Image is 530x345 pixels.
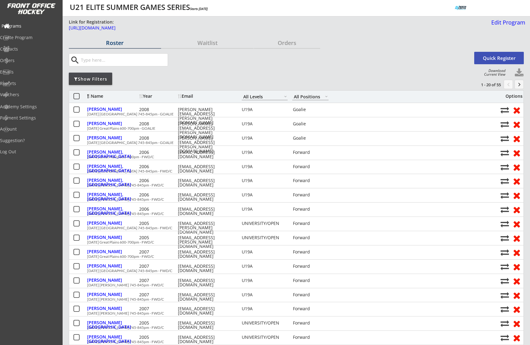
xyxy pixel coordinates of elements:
[489,20,525,25] div: Edit Program
[293,178,329,183] div: Forward
[87,240,497,244] div: [DATE] Great Plains 600-700pm - FWD/C
[70,55,80,65] button: search
[139,164,176,169] div: 2006
[242,164,288,169] div: U19A
[139,136,176,140] div: 2008
[139,307,176,311] div: 2007
[242,136,288,140] div: U19A
[511,148,522,158] button: Remove from roster (no refund)
[293,307,329,311] div: Forward
[161,40,254,46] div: Waitlist
[501,177,509,185] button: Move player
[87,292,138,297] div: [PERSON_NAME]
[511,233,522,243] button: Remove from roster (no refund)
[242,235,288,240] div: UNIVERSITY/OPEN
[293,122,329,126] div: Goalie
[87,112,497,116] div: [DATE] [GEOGRAPHIC_DATA] 745-845pm - GOALIE
[87,278,138,282] div: [PERSON_NAME]
[87,326,497,329] div: [DATE] [PERSON_NAME] 745-845pm - FWD/C
[511,333,522,343] button: Remove from roster (no refund)
[501,163,509,171] button: Move player
[242,307,288,311] div: U19A
[87,264,138,268] div: [PERSON_NAME]
[178,264,234,273] div: [EMAIL_ADDRESS][DOMAIN_NAME]
[511,276,522,286] button: Remove from roster (no refund)
[293,207,329,211] div: Forward
[87,192,138,201] div: [PERSON_NAME], [GEOGRAPHIC_DATA]
[178,235,234,249] div: [EMAIL_ADDRESS][PERSON_NAME][DOMAIN_NAME]
[87,306,138,311] div: [PERSON_NAME]
[178,94,234,98] div: Email
[87,320,138,329] div: [PERSON_NAME][GEOGRAPHIC_DATA]
[139,221,176,226] div: 2005
[87,283,497,287] div: [DATE] [PERSON_NAME] 745-845pm - FWD/C
[139,122,176,126] div: 2008
[87,94,138,98] div: Name
[511,262,522,271] button: Remove from roster (no refund)
[139,193,176,197] div: 2006
[87,335,138,343] div: [PERSON_NAME][GEOGRAPHIC_DATA]
[511,134,522,143] button: Remove from roster (no refund)
[87,150,138,159] div: [PERSON_NAME], [GEOGRAPHIC_DATA]
[87,212,497,216] div: [DATE] [PERSON_NAME] 745-845pm - FWD/C
[511,248,522,257] button: Remove from roster (no refund)
[178,164,234,173] div: [EMAIL_ADDRESS][DOMAIN_NAME]
[501,319,509,328] button: Move player
[242,122,288,126] div: U19A
[254,40,320,46] div: Orders
[178,207,234,216] div: [EMAIL_ADDRESS][DOMAIN_NAME]
[178,278,234,287] div: [EMAIL_ADDRESS][DOMAIN_NAME]
[501,262,509,271] button: Move player
[511,190,522,200] button: Remove from roster (no refund)
[501,334,509,342] button: Move player
[87,198,497,201] div: [DATE] [PERSON_NAME] 745-845pm - FWD/C
[242,193,288,197] div: U19A
[501,234,509,242] button: Move player
[178,321,234,329] div: [EMAIL_ADDRESS][DOMAIN_NAME]
[501,205,509,214] button: Move player
[501,291,509,299] button: Move player
[511,176,522,186] button: Remove from roster (no refund)
[178,122,234,139] div: [PERSON_NAME][EMAIL_ADDRESS][PERSON_NAME][DOMAIN_NAME]
[190,7,208,11] em: Starts [DATE]
[501,191,509,199] button: Move player
[139,278,176,283] div: 2007
[87,226,497,230] div: [DATE] [GEOGRAPHIC_DATA] 745-845pm - FWD/C
[293,278,329,283] div: Forward
[178,107,234,125] div: [PERSON_NAME][EMAIL_ADDRESS][PERSON_NAME][DOMAIN_NAME]
[139,207,176,211] div: 2006
[242,321,288,325] div: UNIVERSITY/OPEN
[69,19,115,25] div: Link for Registration:
[87,207,138,215] div: [PERSON_NAME], [GEOGRAPHIC_DATA]
[293,321,329,325] div: Forward
[87,169,497,173] div: [DATE] [GEOGRAPHIC_DATA] 745-845pm - FWD/C
[511,304,522,314] button: Remove from roster (no refund)
[501,94,523,98] div: Options
[501,277,509,285] button: Move player
[139,235,176,240] div: 2005
[87,340,497,344] div: [DATE] [PERSON_NAME] 745-845pm - FWD/C
[242,293,288,297] div: U19A
[293,235,329,240] div: Forward
[139,293,176,297] div: 2007
[87,311,497,315] div: [DATE] [PERSON_NAME] 745-845pm - FWD/C
[87,178,138,187] div: [PERSON_NAME], [GEOGRAPHIC_DATA]
[178,136,234,153] div: [PERSON_NAME][EMAIL_ADDRESS][PERSON_NAME][DOMAIN_NAME]
[242,278,288,283] div: U19A
[178,293,234,301] div: [EMAIL_ADDRESS][DOMAIN_NAME]
[178,307,234,315] div: [EMAIL_ADDRESS][DOMAIN_NAME]
[69,26,381,30] div: [URL][DOMAIN_NAME]
[501,120,509,128] button: Move player
[511,162,522,172] button: Remove from roster (no refund)
[87,164,138,173] div: [PERSON_NAME], [GEOGRAPHIC_DATA]
[511,119,522,129] button: Remove from roster (no refund)
[242,264,288,268] div: U19A
[139,94,176,98] div: Year
[87,136,138,140] div: [PERSON_NAME]
[515,68,524,78] button: Click to download full roster. Your browser settings may try to block it, check your security set...
[293,264,329,268] div: Forward
[511,205,522,214] button: Remove from roster (no refund)
[501,248,509,257] button: Move player
[501,305,509,313] button: Move player
[293,164,329,169] div: Forward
